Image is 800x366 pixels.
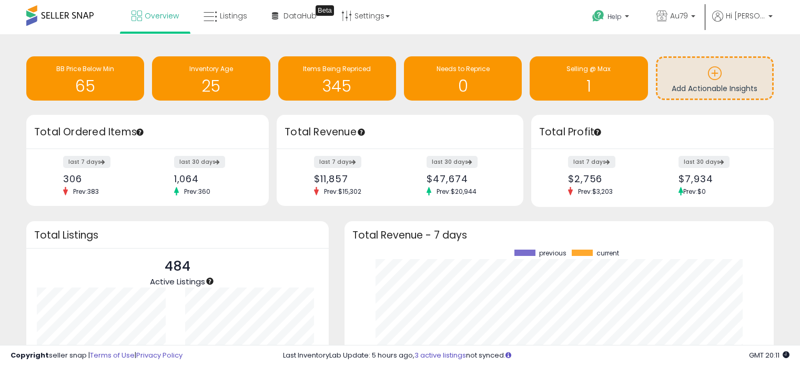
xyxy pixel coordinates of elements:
[157,77,265,95] h1: 25
[679,156,730,168] label: last 30 days
[427,173,505,184] div: $47,674
[319,187,367,196] span: Prev: $15,302
[566,64,611,73] span: Selling @ Max
[657,58,772,98] a: Add Actionable Insights
[404,56,522,101] a: Needs to Reprice 0
[712,11,773,34] a: Hi [PERSON_NAME]
[63,156,110,168] label: last 7 days
[437,64,490,73] span: Needs to Reprice
[726,11,765,21] span: Hi [PERSON_NAME]
[314,173,392,184] div: $11,857
[205,276,215,286] div: Tooltip anchor
[283,11,317,21] span: DataHub
[568,156,615,168] label: last 7 days
[179,187,216,196] span: Prev: 360
[568,173,644,184] div: $2,756
[409,77,517,95] h1: 0
[56,64,114,73] span: BB Price Below Min
[32,77,139,95] h1: 65
[150,256,205,276] p: 484
[573,187,618,196] span: Prev: $3,203
[505,352,511,359] i: Click here to read more about un-synced listings.
[314,156,361,168] label: last 7 days
[34,231,321,239] h3: Total Listings
[431,187,482,196] span: Prev: $20,944
[352,231,766,239] h3: Total Revenue - 7 days
[145,11,179,21] span: Overview
[749,350,789,360] span: 2025-10-13 20:11 GMT
[283,351,789,361] div: Last InventoryLab Update: 5 hours ago, not synced.
[278,56,396,101] a: Items Being Repriced 345
[530,56,647,101] a: Selling @ Max 1
[539,125,766,140] h3: Total Profit
[592,9,605,23] i: Get Help
[11,350,49,360] strong: Copyright
[535,77,642,95] h1: 1
[63,173,139,184] div: 306
[220,11,247,21] span: Listings
[189,64,233,73] span: Inventory Age
[174,156,225,168] label: last 30 days
[34,125,261,140] h3: Total Ordered Items
[136,350,183,360] a: Privacy Policy
[357,127,366,137] div: Tooltip anchor
[26,56,144,101] a: BB Price Below Min 65
[285,125,515,140] h3: Total Revenue
[670,11,688,21] span: Au79
[593,127,602,137] div: Tooltip anchor
[150,276,205,287] span: Active Listings
[672,83,757,94] span: Add Actionable Insights
[283,77,391,95] h1: 345
[135,127,145,137] div: Tooltip anchor
[607,12,622,21] span: Help
[174,173,250,184] div: 1,064
[11,351,183,361] div: seller snap | |
[584,2,640,34] a: Help
[539,250,566,257] span: previous
[596,250,619,257] span: current
[427,156,478,168] label: last 30 days
[68,187,104,196] span: Prev: 383
[90,350,135,360] a: Terms of Use
[679,173,755,184] div: $7,934
[303,64,371,73] span: Items Being Repriced
[316,5,334,16] div: Tooltip anchor
[152,56,270,101] a: Inventory Age 25
[683,187,706,196] span: Prev: $0
[414,350,466,360] a: 3 active listings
